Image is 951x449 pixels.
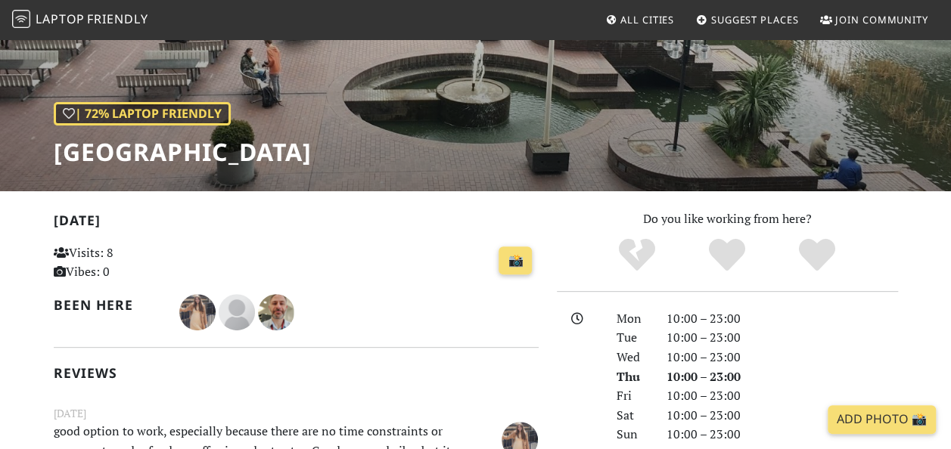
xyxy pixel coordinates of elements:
span: Suggest Places [711,13,799,26]
div: Tue [608,328,657,348]
div: Sat [608,406,657,426]
span: Nicholas Wright [258,302,294,319]
a: Add Photo 📸 [828,405,936,434]
div: 10:00 – 23:00 [657,425,907,444]
div: 10:00 – 23:00 [657,406,907,426]
div: No [592,237,682,274]
div: Sun [608,425,657,444]
a: All Cities [599,6,680,33]
span: Fátima González [179,302,219,319]
div: Thu [608,367,657,387]
h1: [GEOGRAPHIC_DATA] [54,138,312,166]
div: Wed [608,348,657,367]
div: 10:00 – 23:00 [657,348,907,367]
p: Visits: 8 Vibes: 0 [54,243,204,282]
p: Do you like working from here? [557,209,898,229]
div: Fri [608,386,657,406]
img: LaptopFriendly [12,10,30,28]
img: blank-535327c66bd565773addf3077783bbfce4b00ec00e9fd257753287c682c7fa38.png [219,294,255,330]
span: Fátima González [502,430,538,447]
div: Yes [682,237,772,274]
h2: Been here [54,297,161,313]
h2: Reviews [54,365,539,381]
span: Laptop [36,11,85,27]
a: Suggest Places [690,6,805,33]
div: Definitely! [772,237,862,274]
h2: [DATE] [54,212,539,234]
span: Join Community [835,13,928,26]
div: 10:00 – 23:00 [657,309,907,329]
img: 4035-fatima.jpg [179,294,216,330]
a: LaptopFriendly LaptopFriendly [12,7,148,33]
span: Friendly [87,11,148,27]
div: 10:00 – 23:00 [657,386,907,406]
div: 10:00 – 23:00 [657,328,907,348]
div: | 72% Laptop Friendly [54,102,231,126]
img: 1536-nicholas.jpg [258,294,294,330]
a: Join Community [814,6,934,33]
span: All Cities [620,13,674,26]
span: James Lowsley Williams [219,302,258,319]
div: Mon [608,309,657,329]
div: 10:00 – 23:00 [657,367,907,387]
a: 📸 [499,246,532,275]
small: [DATE] [45,405,548,422]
